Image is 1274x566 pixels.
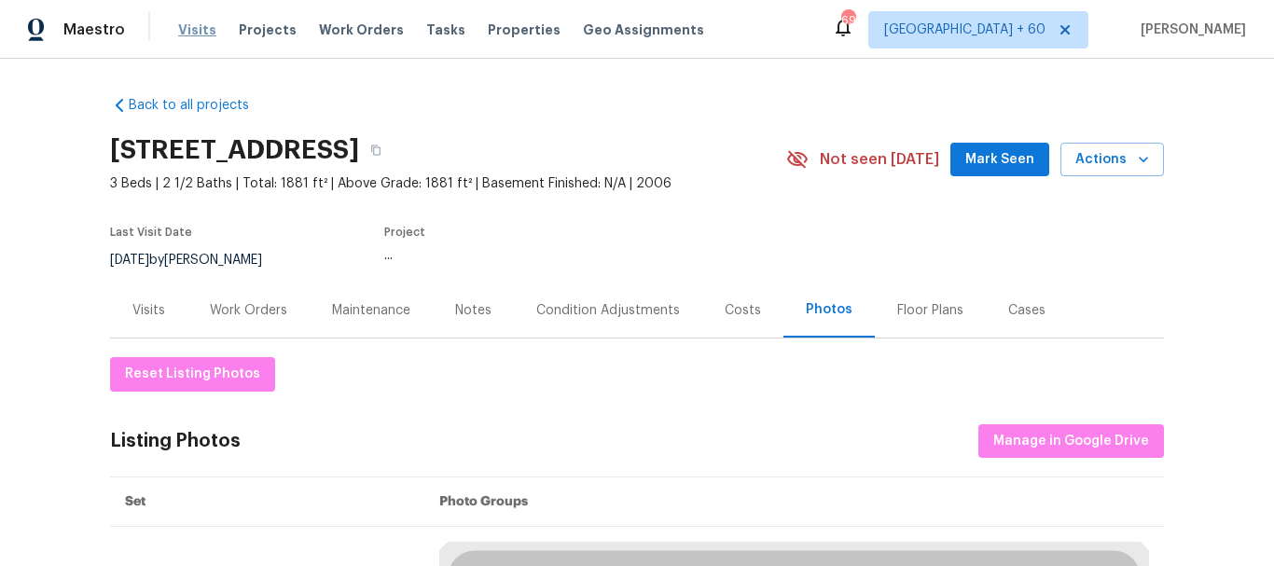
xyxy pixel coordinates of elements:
[1008,301,1046,320] div: Cases
[110,249,284,271] div: by [PERSON_NAME]
[536,301,680,320] div: Condition Adjustments
[1133,21,1246,39] span: [PERSON_NAME]
[583,21,704,39] span: Geo Assignments
[178,21,216,39] span: Visits
[210,301,287,320] div: Work Orders
[950,143,1049,177] button: Mark Seen
[841,11,854,30] div: 690
[978,424,1164,459] button: Manage in Google Drive
[125,363,260,386] span: Reset Listing Photos
[110,477,424,527] th: Set
[884,21,1046,39] span: [GEOGRAPHIC_DATA] + 60
[110,432,241,450] div: Listing Photos
[897,301,963,320] div: Floor Plans
[384,227,425,238] span: Project
[110,174,786,193] span: 3 Beds | 2 1/2 Baths | Total: 1881 ft² | Above Grade: 1881 ft² | Basement Finished: N/A | 2006
[1060,143,1164,177] button: Actions
[319,21,404,39] span: Work Orders
[63,21,125,39] span: Maestro
[1075,148,1149,172] span: Actions
[132,301,165,320] div: Visits
[426,23,465,36] span: Tasks
[110,141,359,159] h2: [STREET_ADDRESS]
[110,96,289,115] a: Back to all projects
[239,21,297,39] span: Projects
[110,227,192,238] span: Last Visit Date
[993,430,1149,453] span: Manage in Google Drive
[110,254,149,267] span: [DATE]
[725,301,761,320] div: Costs
[384,249,742,262] div: ...
[359,133,393,167] button: Copy Address
[820,150,939,169] span: Not seen [DATE]
[965,148,1034,172] span: Mark Seen
[424,477,1164,527] th: Photo Groups
[110,357,275,392] button: Reset Listing Photos
[332,301,410,320] div: Maintenance
[455,301,492,320] div: Notes
[806,300,852,319] div: Photos
[488,21,561,39] span: Properties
